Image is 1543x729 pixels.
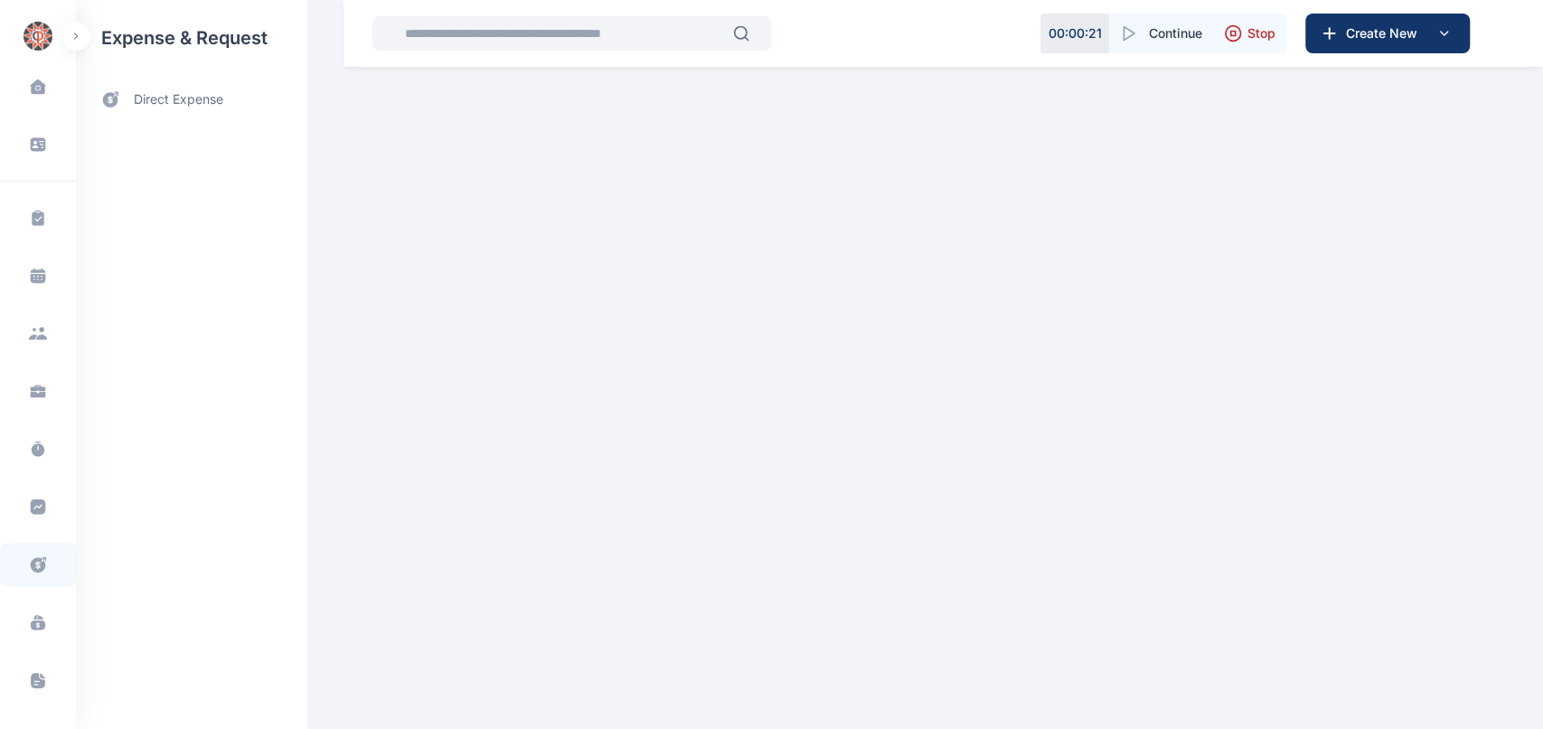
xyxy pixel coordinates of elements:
button: Stop [1213,14,1286,53]
p: 00 : 00 : 21 [1049,24,1102,42]
span: direct expense [134,90,223,109]
a: direct expense [76,76,307,124]
span: Continue [1149,24,1202,42]
button: Continue [1109,14,1213,53]
span: Create New [1339,24,1433,42]
button: Create New [1305,14,1470,53]
span: Stop [1247,24,1275,42]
